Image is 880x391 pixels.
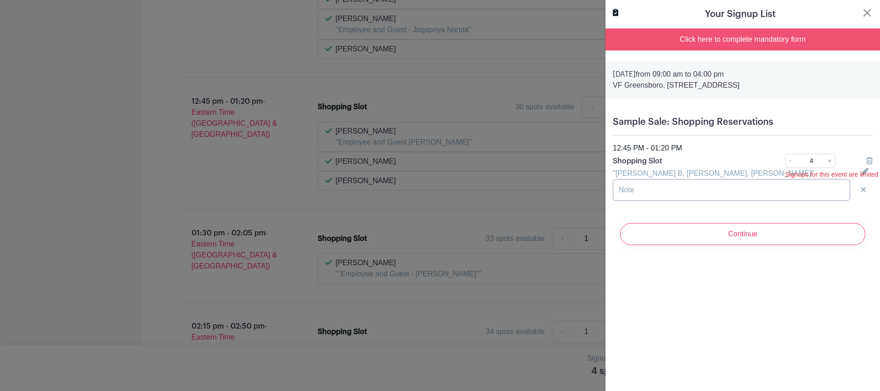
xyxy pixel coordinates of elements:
p: from 09:00 am to 04:00 pm [613,69,873,80]
p: Shopping Slot [613,156,760,167]
p: VF Greensboro, [STREET_ADDRESS] [613,80,873,91]
h5: Your Signup List [705,7,775,21]
a: + [824,154,836,168]
a: "[PERSON_NAME] B, [PERSON_NAME], [PERSON_NAME]" [613,169,814,177]
h5: Sample Sale: Shopping Reservations [613,117,873,128]
button: Close [858,28,880,50]
button: Close [862,7,873,18]
div: 12:45 PM - 01:20 PM [607,143,878,154]
input: Note [613,179,850,201]
div: Click here to complete mandatory form [605,28,880,50]
input: Continue [620,223,865,245]
strong: [DATE] [613,71,636,78]
a: - [785,154,795,168]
